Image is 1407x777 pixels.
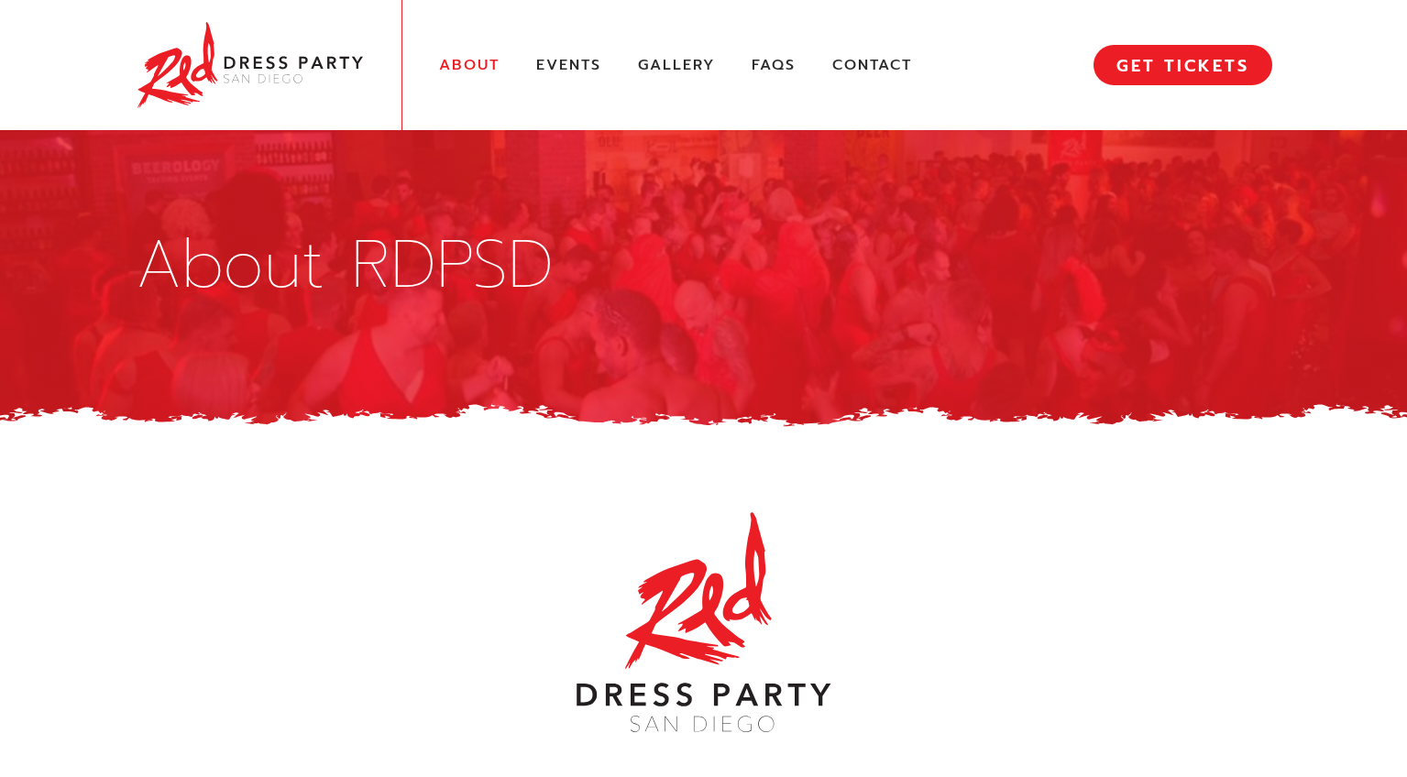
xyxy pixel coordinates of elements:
[536,56,601,75] a: Events
[752,56,796,75] a: FAQs
[439,56,500,75] a: About
[1094,45,1272,85] a: GET TICKETS
[136,232,1272,298] h1: About RDPSD
[832,56,912,75] a: Contact
[638,56,715,75] a: Gallery
[136,18,365,112] img: Red Dress Party San Diego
